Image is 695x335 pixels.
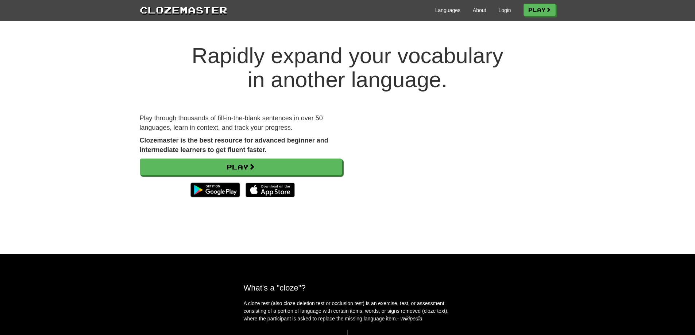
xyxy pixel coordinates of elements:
a: Languages [435,7,460,14]
img: Get it on Google Play [187,179,243,201]
p: A cloze test (also cloze deletion test or occlusion test) is an exercise, test, or assessment con... [244,300,452,323]
img: Download_on_the_App_Store_Badge_US-UK_135x40-25178aeef6eb6b83b96f5f2d004eda3bffbb37122de64afbaef7... [246,183,295,197]
p: Play through thousands of fill-in-the-blank sentences in over 50 languages, learn in context, and... [140,114,342,132]
a: Login [498,7,511,14]
strong: Clozemaster is the best resource for advanced beginner and intermediate learners to get fluent fa... [140,137,328,153]
em: - Wikipedia [397,316,422,322]
a: Clozemaster [140,3,227,16]
a: Play [524,4,556,16]
h2: What's a "cloze"? [244,283,452,292]
a: Play [140,159,342,175]
a: About [473,7,486,14]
